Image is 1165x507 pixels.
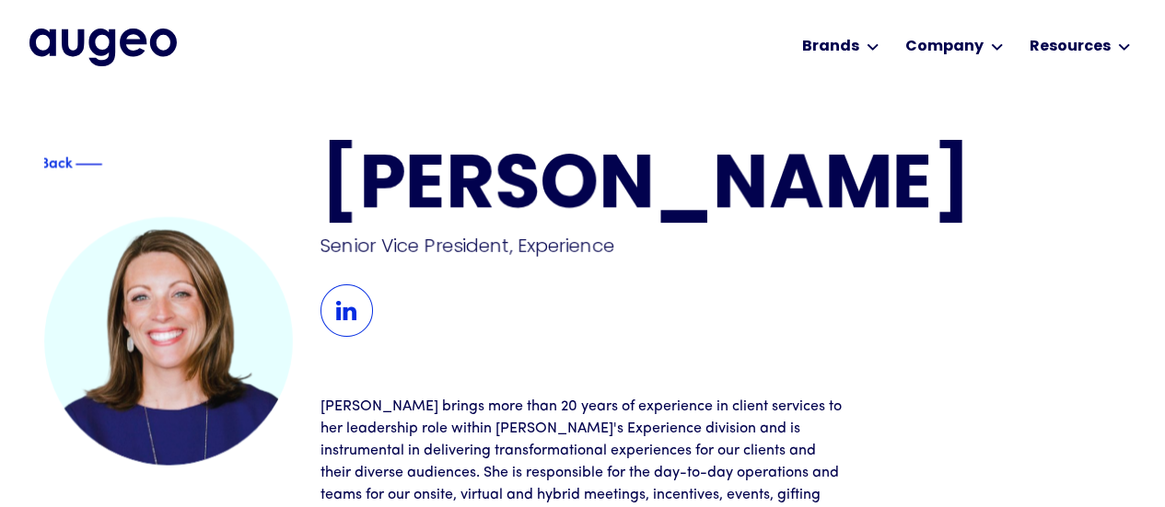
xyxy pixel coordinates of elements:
[44,155,122,174] a: Blue text arrowBackBlue decorative line
[905,36,984,58] div: Company
[802,36,859,58] div: Brands
[29,29,177,65] img: Augeo's full logo in midnight blue.
[1030,36,1111,58] div: Resources
[320,152,1122,226] h1: [PERSON_NAME]
[29,29,177,65] a: home
[320,284,373,337] img: LinkedIn Icon
[75,153,102,175] img: Blue decorative line
[40,150,73,172] div: Back
[320,233,851,259] div: Senior Vice President, Experience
